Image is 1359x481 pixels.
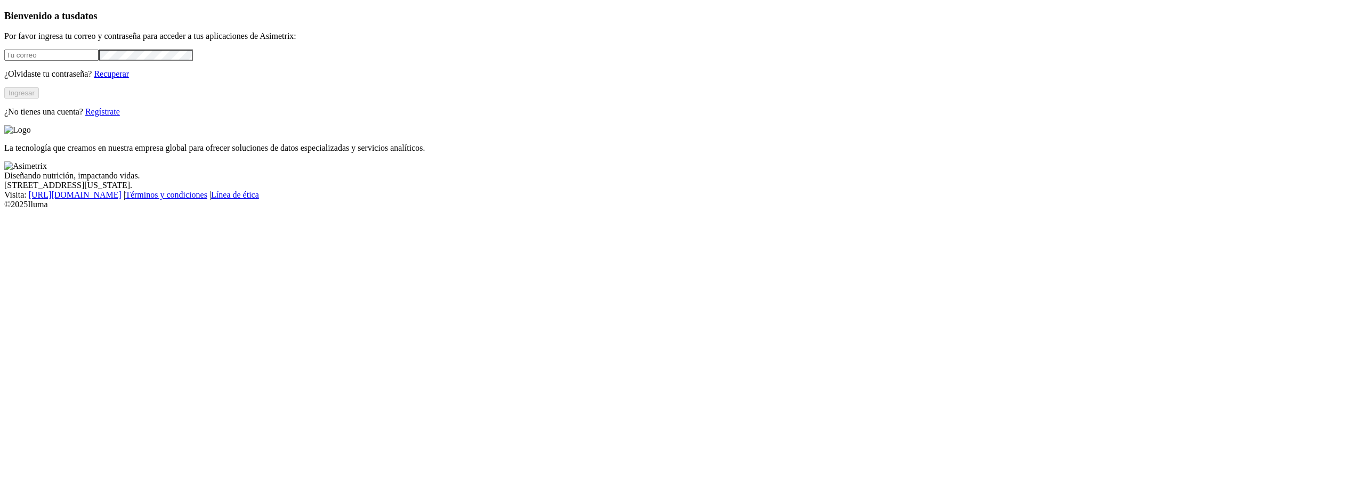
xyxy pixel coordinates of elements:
button: Ingresar [4,87,39,99]
a: Línea de ética [211,190,259,199]
a: Términos y condiciones [125,190,207,199]
a: Regístrate [85,107,120,116]
p: Por favor ingresa tu correo y contraseña para acceder a tus aplicaciones de Asimetrix: [4,31,1355,41]
span: datos [75,10,98,21]
p: ¿Olvidaste tu contraseña? [4,69,1355,79]
img: Logo [4,125,31,135]
h3: Bienvenido a tus [4,10,1355,22]
a: Recuperar [94,69,129,78]
p: La tecnología que creamos en nuestra empresa global para ofrecer soluciones de datos especializad... [4,143,1355,153]
p: ¿No tienes una cuenta? [4,107,1355,117]
div: [STREET_ADDRESS][US_STATE]. [4,181,1355,190]
div: Diseñando nutrición, impactando vidas. [4,171,1355,181]
img: Asimetrix [4,161,47,171]
div: © 2025 Iluma [4,200,1355,209]
a: [URL][DOMAIN_NAME] [29,190,122,199]
div: Visita : | | [4,190,1355,200]
input: Tu correo [4,50,99,61]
